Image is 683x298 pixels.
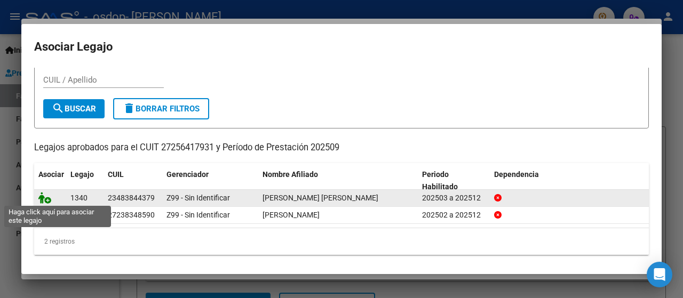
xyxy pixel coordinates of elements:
[647,262,672,287] div: Open Intercom Messenger
[108,209,155,221] div: 27238348590
[123,102,136,115] mat-icon: delete
[70,170,94,179] span: Legajo
[70,211,88,219] span: 1348
[166,170,209,179] span: Gerenciador
[38,170,64,179] span: Asociar
[422,192,486,204] div: 202503 a 202512
[66,163,104,198] datatable-header-cell: Legajo
[108,192,155,204] div: 23483844379
[34,228,649,255] div: 2 registros
[108,170,124,179] span: CUIL
[104,163,162,198] datatable-header-cell: CUIL
[258,163,418,198] datatable-header-cell: Nombre Afiliado
[70,194,88,202] span: 1340
[113,98,209,119] button: Borrar Filtros
[263,194,378,202] span: FLORES JUCHANI LUCAS NICOLAS
[43,99,105,118] button: Buscar
[263,211,320,219] span: PIERETTO KARINA ANDREA
[494,170,539,179] span: Dependencia
[162,163,258,198] datatable-header-cell: Gerenciador
[166,194,230,202] span: Z99 - Sin Identificar
[490,163,649,198] datatable-header-cell: Dependencia
[263,170,318,179] span: Nombre Afiliado
[123,104,200,114] span: Borrar Filtros
[52,102,65,115] mat-icon: search
[166,211,230,219] span: Z99 - Sin Identificar
[34,37,649,57] h2: Asociar Legajo
[52,104,96,114] span: Buscar
[422,209,486,221] div: 202502 a 202512
[34,163,66,198] datatable-header-cell: Asociar
[422,170,458,191] span: Periodo Habilitado
[418,163,490,198] datatable-header-cell: Periodo Habilitado
[34,141,649,155] p: Legajos aprobados para el CUIT 27256417931 y Período de Prestación 202509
